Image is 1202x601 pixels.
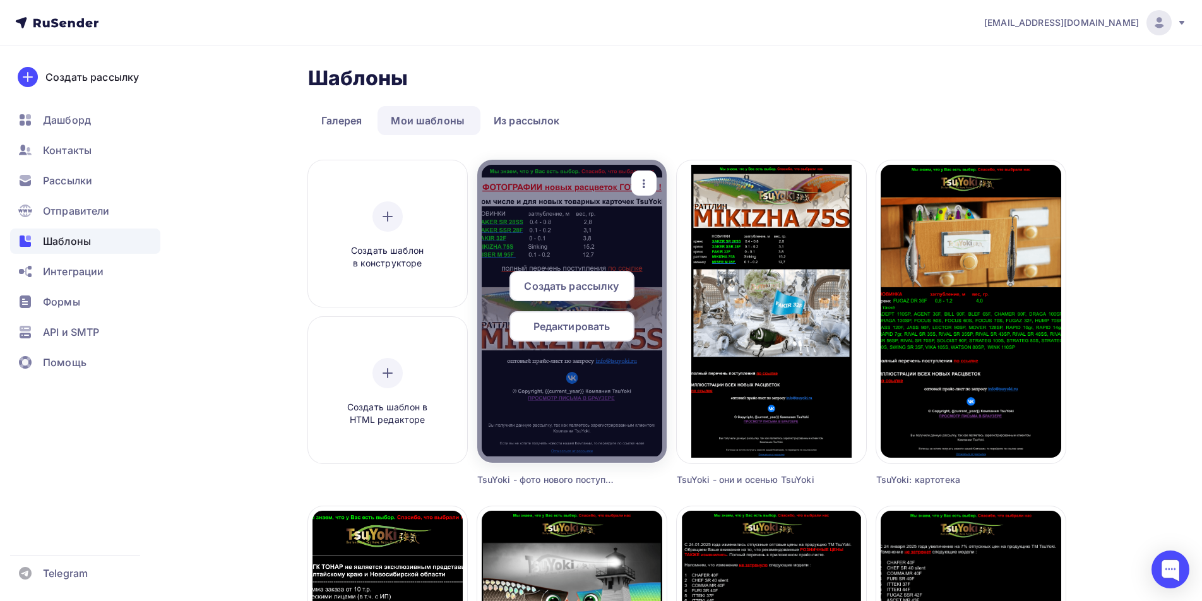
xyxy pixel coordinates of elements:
[10,198,160,223] a: Отправители
[10,107,160,133] a: Дашборд
[43,143,92,158] span: Контакты
[328,244,448,270] span: Создать шаблон в конструкторе
[876,473,1018,486] div: TsuYoki: картотека
[43,566,88,581] span: Telegram
[328,401,448,427] span: Создать шаблон в HTML редакторе
[43,234,91,249] span: Шаблоны
[480,106,573,135] a: Из рассылок
[984,16,1139,29] span: [EMAIL_ADDRESS][DOMAIN_NAME]
[43,112,91,128] span: Дашборд
[378,106,478,135] a: Мои шаблоны
[308,66,408,91] h2: Шаблоны
[43,203,110,218] span: Отправители
[477,473,619,486] div: TsuYoki - фото нового поступления
[677,473,819,486] div: TsuYoki - они и осенью TsuYoki
[10,138,160,163] a: Контакты
[524,278,619,294] span: Создать рассылку
[984,10,1187,35] a: [EMAIL_ADDRESS][DOMAIN_NAME]
[10,168,160,193] a: Рассылки
[43,264,104,279] span: Интеграции
[45,69,139,85] div: Создать рассылку
[533,319,610,334] span: Редактировать
[43,355,86,370] span: Помощь
[10,229,160,254] a: Шаблоны
[10,289,160,314] a: Формы
[43,294,80,309] span: Формы
[43,173,92,188] span: Рассылки
[308,106,376,135] a: Галерея
[43,324,99,340] span: API и SMTP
